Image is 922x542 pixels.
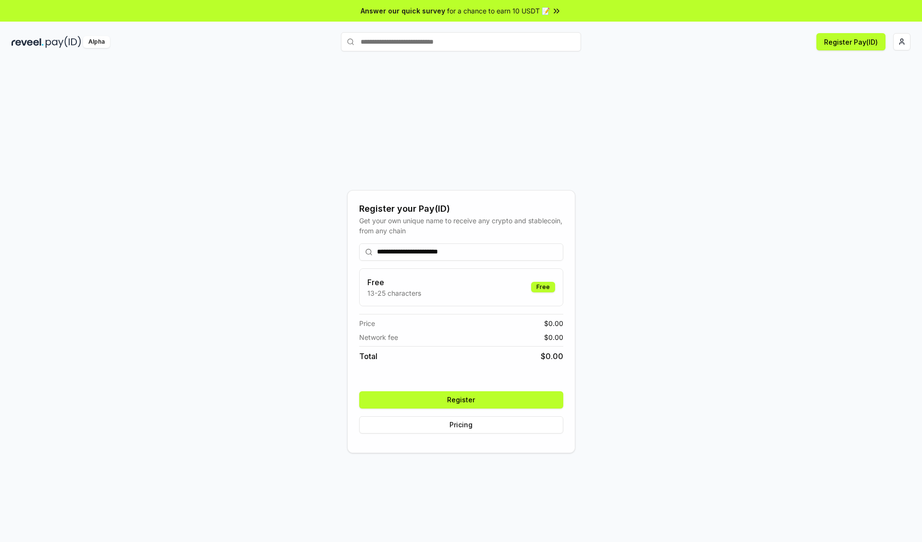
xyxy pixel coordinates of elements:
[46,36,81,48] img: pay_id
[447,6,550,16] span: for a chance to earn 10 USDT 📝
[359,391,563,409] button: Register
[544,318,563,328] span: $ 0.00
[359,416,563,434] button: Pricing
[361,6,445,16] span: Answer our quick survey
[359,332,398,342] span: Network fee
[367,288,421,298] p: 13-25 characters
[541,350,563,362] span: $ 0.00
[359,350,377,362] span: Total
[816,33,886,50] button: Register Pay(ID)
[12,36,44,48] img: reveel_dark
[83,36,110,48] div: Alpha
[544,332,563,342] span: $ 0.00
[359,318,375,328] span: Price
[359,202,563,216] div: Register your Pay(ID)
[531,282,555,292] div: Free
[367,277,421,288] h3: Free
[359,216,563,236] div: Get your own unique name to receive any crypto and stablecoin, from any chain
